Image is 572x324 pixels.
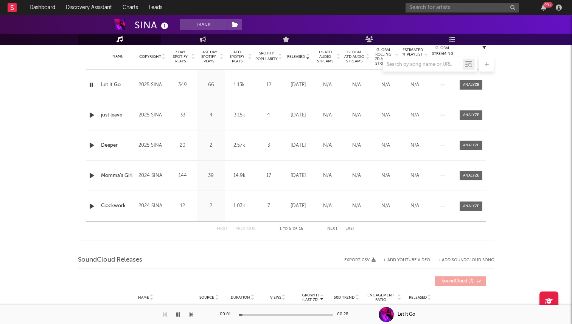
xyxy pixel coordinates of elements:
div: N/A [315,112,340,119]
a: Clockwork [101,202,135,210]
button: + Add SoundCloud Song [430,258,494,262]
div: 2024 SINA [138,171,166,180]
div: N/A [402,202,427,210]
div: N/A [315,142,340,149]
input: Search for artists [406,3,519,12]
button: + Add SoundCloud Song [438,258,494,262]
span: Engagement Ratio [365,293,396,302]
div: 12 [170,202,195,210]
div: [DATE] [286,142,311,149]
span: Spotify Popularity [255,51,278,62]
div: N/A [344,202,369,210]
div: N/A [373,142,398,149]
span: ATD Spotify Plays [227,50,247,64]
div: 14.9k [227,172,252,180]
div: 3 [255,142,282,149]
div: N/A [402,142,427,149]
div: 66 [199,81,223,89]
input: Search by song name or URL [383,62,463,68]
span: Copyright [139,54,161,59]
div: 2025 SINA [138,81,166,90]
div: 1 5 16 [270,225,312,234]
span: to [283,227,288,231]
div: 2 [199,202,223,210]
span: Views [270,295,281,300]
div: N/A [344,142,369,149]
a: Let It Go [101,81,135,89]
div: 349 [170,81,195,89]
div: SINA [135,19,170,31]
button: Track [180,19,227,30]
div: 12 [255,81,282,89]
div: 7 [255,202,282,210]
div: N/A [373,172,398,180]
a: just leave [101,112,135,119]
div: N/A [402,112,427,119]
div: N/A [315,172,340,180]
span: Source [199,295,214,300]
button: First [217,227,228,231]
div: N/A [344,112,369,119]
div: 2 [199,142,223,149]
div: 1.03k [227,202,252,210]
div: 39 [199,172,223,180]
span: SoundCloud [441,279,467,284]
span: Released [287,54,305,59]
div: 4 [199,112,223,119]
a: Momma's Girl [101,172,135,180]
div: 17 [255,172,282,180]
div: Let It Go [398,311,415,318]
div: [DATE] [286,202,311,210]
span: SoundCloud Releases [78,256,142,265]
div: 2025 SINA [138,111,166,120]
div: N/A [344,81,369,89]
div: [DATE] [286,172,311,180]
span: Estimated % Playlist Streams Last Day [402,48,423,66]
span: Global ATD Audio Streams [344,50,365,64]
button: 99+ [541,5,546,11]
button: Next [327,227,338,231]
div: 00:01 [220,310,235,319]
p: Growth [302,293,319,298]
button: SoundCloud(7) [435,276,486,286]
div: 2.57k [227,142,252,149]
div: 2024 SINA [138,202,166,211]
div: 2025 SINA [138,141,166,150]
div: N/A [315,81,340,89]
span: ( 7 ) [440,279,475,284]
div: 00:28 [337,310,352,319]
span: 60D Trend [334,295,354,300]
span: Duration [231,295,250,300]
div: 33 [170,112,195,119]
span: Global Rolling 7D Audio Streams [373,48,394,66]
button: Last [345,227,355,231]
span: US ATD Audio Streams [315,50,336,64]
div: N/A [373,112,398,119]
div: N/A [373,202,398,210]
div: N/A [402,81,427,89]
div: [DATE] [286,112,311,119]
div: 99 + [543,2,553,8]
div: 20 [170,142,195,149]
p: (Last 7d) [302,298,319,302]
div: Name [101,54,135,59]
div: N/A [315,202,340,210]
span: of [293,227,297,231]
div: 3.15k [227,112,252,119]
div: 144 [170,172,195,180]
a: Deeper [101,142,135,149]
button: Export CSV [344,258,376,262]
div: N/A [402,172,427,180]
span: Released [409,295,427,300]
button: + Add YouTube Video [383,258,430,262]
span: Last Day Spotify Plays [199,50,219,64]
div: N/A [373,81,398,89]
span: Name [138,295,149,300]
div: N/A [344,172,369,180]
div: Global Streaming Trend (Last 60D) [431,45,454,68]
